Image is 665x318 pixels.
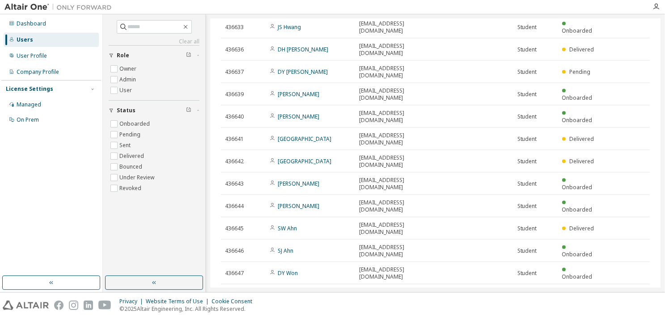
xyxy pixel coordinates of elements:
[6,85,53,93] div: License Settings
[84,301,93,310] img: linkedin.svg
[517,270,537,277] span: Student
[119,140,132,151] label: Sent
[225,203,244,210] span: 436644
[17,52,47,59] div: User Profile
[119,74,138,85] label: Admin
[225,180,244,187] span: 436643
[517,225,537,232] span: Student
[212,298,258,305] div: Cookie Consent
[146,298,212,305] div: Website Terms of Use
[119,298,146,305] div: Privacy
[517,113,537,120] span: Student
[119,183,143,194] label: Revoked
[69,301,78,310] img: instagram.svg
[119,172,156,183] label: Under Review
[225,136,244,143] span: 436641
[517,180,537,187] span: Student
[562,250,593,258] span: Onboarded
[517,24,537,31] span: Student
[17,36,33,43] div: Users
[278,113,319,120] a: [PERSON_NAME]
[517,68,537,76] span: Student
[562,94,593,102] span: Onboarded
[278,23,301,31] a: JS Hwang
[225,68,244,76] span: 436637
[117,52,129,59] span: Role
[278,68,328,76] a: DY [PERSON_NAME]
[119,151,146,161] label: Delivered
[17,101,41,108] div: Managed
[569,157,594,165] span: Delivered
[517,203,537,210] span: Student
[517,247,537,254] span: Student
[278,135,331,143] a: [GEOGRAPHIC_DATA]
[278,180,319,187] a: [PERSON_NAME]
[278,202,319,210] a: [PERSON_NAME]
[359,199,441,213] span: [EMAIL_ADDRESS][DOMAIN_NAME]
[4,3,116,12] img: Altair One
[359,266,441,280] span: [EMAIL_ADDRESS][DOMAIN_NAME]
[119,161,144,172] label: Bounced
[3,301,49,310] img: altair_logo.svg
[278,157,331,165] a: [GEOGRAPHIC_DATA]
[119,119,152,129] label: Onboarded
[186,107,191,114] span: Clear filter
[562,116,593,124] span: Onboarded
[119,305,258,313] p: © 2025 Altair Engineering, Inc. All Rights Reserved.
[359,42,441,57] span: [EMAIL_ADDRESS][DOMAIN_NAME]
[17,20,46,27] div: Dashboard
[517,136,537,143] span: Student
[359,177,441,191] span: [EMAIL_ADDRESS][DOMAIN_NAME]
[119,129,142,140] label: Pending
[569,68,590,76] span: Pending
[225,158,244,165] span: 436642
[109,46,199,65] button: Role
[359,65,441,79] span: [EMAIL_ADDRESS][DOMAIN_NAME]
[562,206,593,213] span: Onboarded
[225,225,244,232] span: 436645
[54,301,64,310] img: facebook.svg
[225,270,244,277] span: 436647
[225,247,244,254] span: 436646
[186,52,191,59] span: Clear filter
[569,135,594,143] span: Delivered
[278,269,298,277] a: DY Won
[278,46,328,53] a: DH [PERSON_NAME]
[119,85,134,96] label: User
[17,68,59,76] div: Company Profile
[109,38,199,45] a: Clear all
[569,225,594,232] span: Delivered
[98,301,111,310] img: youtube.svg
[562,27,593,34] span: Onboarded
[119,64,138,74] label: Owner
[109,101,199,120] button: Status
[359,87,441,102] span: [EMAIL_ADDRESS][DOMAIN_NAME]
[225,113,244,120] span: 436640
[562,183,593,191] span: Onboarded
[117,107,136,114] span: Status
[569,46,594,53] span: Delivered
[225,24,244,31] span: 436633
[359,154,441,169] span: [EMAIL_ADDRESS][DOMAIN_NAME]
[278,90,319,98] a: [PERSON_NAME]
[225,46,244,53] span: 436636
[517,158,537,165] span: Student
[359,132,441,146] span: [EMAIL_ADDRESS][DOMAIN_NAME]
[359,110,441,124] span: [EMAIL_ADDRESS][DOMAIN_NAME]
[359,20,441,34] span: [EMAIL_ADDRESS][DOMAIN_NAME]
[17,116,39,123] div: On Prem
[359,244,441,258] span: [EMAIL_ADDRESS][DOMAIN_NAME]
[517,91,537,98] span: Student
[517,46,537,53] span: Student
[359,221,441,236] span: [EMAIL_ADDRESS][DOMAIN_NAME]
[562,273,593,280] span: Onboarded
[225,91,244,98] span: 436639
[278,225,297,232] a: SW Ahn
[278,247,293,254] a: SJ Ahn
